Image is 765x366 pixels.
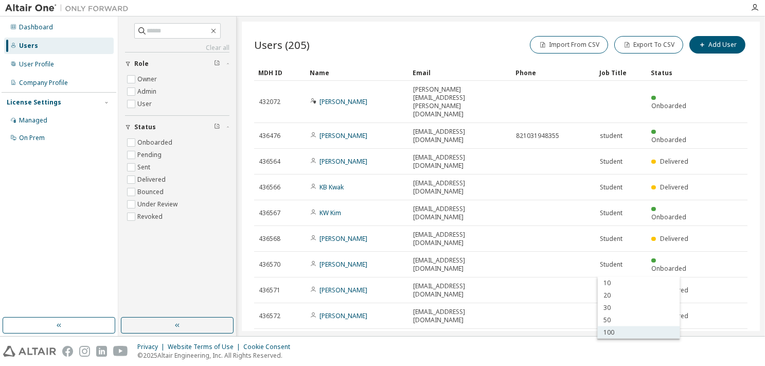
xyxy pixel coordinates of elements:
[62,346,73,357] img: facebook.svg
[319,260,367,269] a: [PERSON_NAME]
[259,286,280,294] span: 436571
[96,346,107,357] img: linkedin.svg
[3,346,56,357] img: altair_logo.svg
[259,260,280,269] span: 436570
[600,158,622,166] span: Student
[19,42,38,50] div: Users
[19,60,54,68] div: User Profile
[137,173,168,186] label: Delivered
[660,157,688,166] span: Delivered
[660,234,688,243] span: Delivered
[600,235,622,243] span: Student
[137,136,174,149] label: Onboarded
[660,183,688,191] span: Delivered
[137,98,154,110] label: User
[19,116,47,125] div: Managed
[319,97,367,106] a: [PERSON_NAME]
[651,264,686,273] span: Onboarded
[651,213,686,221] span: Onboarded
[598,326,680,339] div: 100
[19,134,45,142] div: On Prem
[79,346,90,357] img: instagram.svg
[259,209,280,217] span: 436567
[168,343,243,351] div: Website Terms of Use
[319,208,341,217] a: KW Kim
[600,209,622,217] span: Student
[516,132,559,140] span: 821031948355
[137,85,158,98] label: Admin
[243,343,296,351] div: Cookie Consent
[254,38,310,52] span: Users (205)
[598,302,680,314] div: 30
[259,312,280,320] span: 436572
[137,161,152,173] label: Sent
[413,128,507,144] span: [EMAIL_ADDRESS][DOMAIN_NAME]
[319,157,367,166] a: [PERSON_NAME]
[651,64,694,81] div: Status
[319,183,344,191] a: KB Kwak
[413,205,507,221] span: [EMAIL_ADDRESS][DOMAIN_NAME]
[5,3,134,13] img: Altair One
[413,153,507,170] span: [EMAIL_ADDRESS][DOMAIN_NAME]
[599,64,643,81] div: Job Title
[7,98,61,107] div: License Settings
[137,211,165,223] label: Revoked
[134,123,156,131] span: Status
[214,123,220,131] span: Clear filter
[259,183,280,191] span: 436566
[530,36,608,54] button: Import From CSV
[259,158,280,166] span: 436564
[137,149,164,161] label: Pending
[259,98,280,106] span: 432072
[137,73,159,85] label: Owner
[310,64,404,81] div: Name
[259,132,280,140] span: 436476
[651,135,686,144] span: Onboarded
[258,64,301,81] div: MDH ID
[614,36,683,54] button: Export To CSV
[19,79,68,87] div: Company Profile
[600,183,622,191] span: Student
[413,179,507,196] span: [EMAIL_ADDRESS][DOMAIN_NAME]
[319,234,367,243] a: [PERSON_NAME]
[413,64,507,81] div: Email
[413,85,507,118] span: [PERSON_NAME][EMAIL_ADDRESS][PERSON_NAME][DOMAIN_NAME]
[319,131,367,140] a: [PERSON_NAME]
[319,286,367,294] a: [PERSON_NAME]
[515,64,591,81] div: Phone
[125,44,229,52] a: Clear all
[598,289,680,302] div: 20
[413,282,507,299] span: [EMAIL_ADDRESS][DOMAIN_NAME]
[125,53,229,75] button: Role
[600,260,622,269] span: Student
[600,132,622,140] span: student
[259,235,280,243] span: 436568
[19,23,53,31] div: Dashboard
[413,308,507,324] span: [EMAIL_ADDRESS][DOMAIN_NAME]
[137,186,166,198] label: Bounced
[113,346,128,357] img: youtube.svg
[134,60,149,68] span: Role
[413,256,507,273] span: [EMAIL_ADDRESS][DOMAIN_NAME]
[319,311,367,320] a: [PERSON_NAME]
[598,314,680,326] div: 50
[651,101,686,110] span: Onboarded
[137,351,296,360] p: © 2025 Altair Engineering, Inc. All Rights Reserved.
[598,277,680,289] div: 10
[137,343,168,351] div: Privacy
[125,116,229,138] button: Status
[413,231,507,247] span: [EMAIL_ADDRESS][DOMAIN_NAME]
[214,60,220,68] span: Clear filter
[137,198,180,211] label: Under Review
[689,36,745,54] button: Add User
